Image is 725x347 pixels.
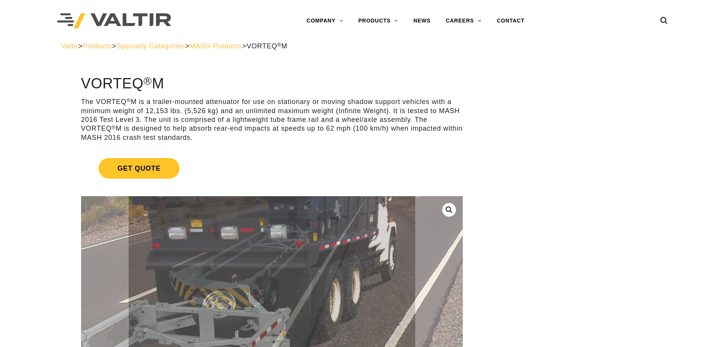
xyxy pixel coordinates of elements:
a: NEWS [406,13,438,29]
a: Products [83,42,112,50]
a: MASH Products [190,42,242,50]
p: The VORTEQ M is a trailer-mounted attenuator for use on stationary or moving shadow support vehic... [81,98,463,142]
sup: ® [143,75,152,87]
a: COMPANY [299,13,351,29]
a: CAREERS [438,13,489,29]
a: PRODUCTS [351,13,406,29]
h1: VORTEQ M [81,76,463,92]
img: Valtir [57,13,171,29]
a: Valtir [61,42,78,50]
a: CONTACT [489,13,532,29]
sup: ® [112,125,116,130]
span: Get Quote [99,158,180,179]
sup: ® [126,98,131,103]
span: VORTEQ M [247,42,287,50]
a: Get Quote [81,149,463,188]
div: > > > > [61,42,664,51]
a: Specialty Categories [116,42,185,50]
sup: ® [277,42,281,48]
